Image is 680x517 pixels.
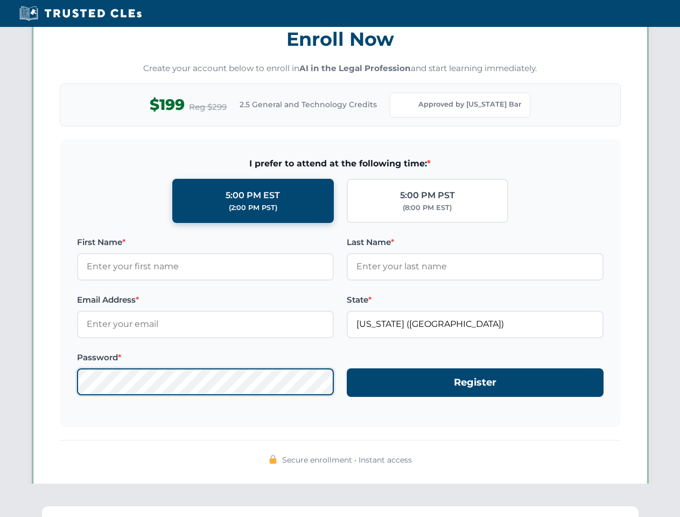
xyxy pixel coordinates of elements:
img: Florida Bar [399,97,414,113]
input: Enter your email [77,311,334,338]
label: First Name [77,236,334,249]
h3: Enroll Now [60,22,621,56]
span: 2.5 General and Technology Credits [240,99,377,110]
label: Last Name [347,236,604,249]
input: Florida (FL) [347,311,604,338]
label: State [347,294,604,306]
div: 5:00 PM PST [400,188,455,202]
label: Email Address [77,294,334,306]
span: Secure enrollment • Instant access [282,454,412,466]
span: Reg $299 [189,101,227,114]
input: Enter your first name [77,253,334,280]
span: $199 [150,93,185,117]
label: Password [77,351,334,364]
button: Register [347,368,604,397]
input: Enter your last name [347,253,604,280]
span: Approved by [US_STATE] Bar [418,99,521,110]
div: (2:00 PM PST) [229,202,277,213]
div: 5:00 PM EST [226,188,280,202]
div: (8:00 PM EST) [403,202,452,213]
strong: AI in the Legal Profession [299,63,411,73]
span: I prefer to attend at the following time: [77,157,604,171]
p: Create your account below to enroll in and start learning immediately. [60,62,621,75]
img: Trusted CLEs [16,5,145,22]
img: 🔒 [269,455,277,464]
